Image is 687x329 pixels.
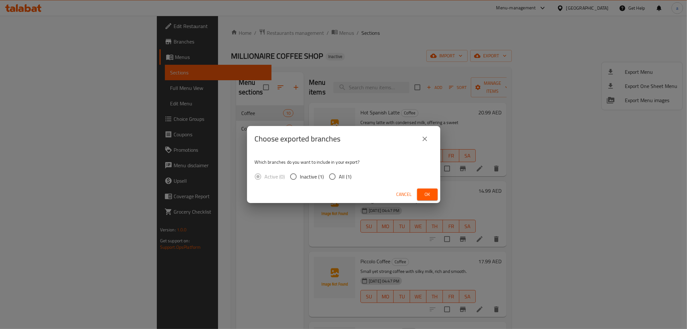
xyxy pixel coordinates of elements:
span: Active (0) [265,173,285,180]
button: Ok [417,189,438,200]
span: Ok [422,190,433,198]
span: All (1) [339,173,352,180]
p: Which branches do you want to include in your export? [255,159,433,165]
h2: Choose exported branches [255,134,341,144]
span: Cancel [396,190,412,198]
span: Inactive (1) [300,173,324,180]
button: Cancel [394,189,415,200]
button: close [417,131,433,147]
